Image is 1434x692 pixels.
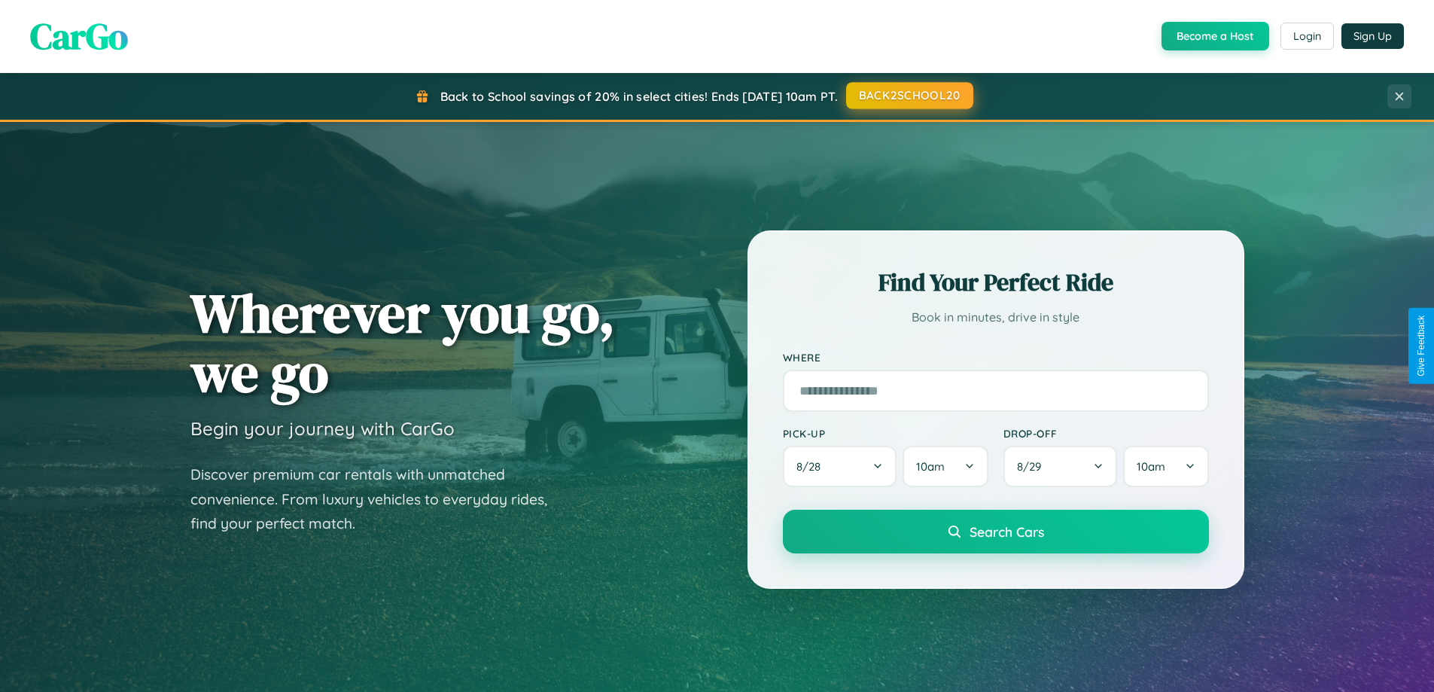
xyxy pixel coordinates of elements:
button: 10am [903,446,988,487]
span: Search Cars [970,523,1044,540]
p: Book in minutes, drive in style [783,306,1209,328]
h3: Begin your journey with CarGo [190,417,455,440]
span: 10am [1137,459,1165,474]
button: Become a Host [1162,22,1269,50]
button: Sign Up [1341,23,1404,49]
span: Back to School savings of 20% in select cities! Ends [DATE] 10am PT. [440,89,838,104]
h2: Find Your Perfect Ride [783,266,1209,299]
button: 8/28 [783,446,897,487]
button: BACK2SCHOOL20 [846,82,973,109]
label: Drop-off [1003,427,1209,440]
label: Pick-up [783,427,988,440]
span: 8 / 29 [1017,459,1049,474]
div: Give Feedback [1416,316,1426,376]
button: Login [1280,23,1334,50]
span: CarGo [30,11,128,61]
p: Discover premium car rentals with unmatched convenience. From luxury vehicles to everyday rides, ... [190,462,567,536]
h1: Wherever you go, we go [190,283,615,402]
button: Search Cars [783,510,1209,553]
span: 8 / 28 [796,459,828,474]
button: 8/29 [1003,446,1118,487]
span: 10am [916,459,945,474]
button: 10am [1123,446,1208,487]
label: Where [783,351,1209,364]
